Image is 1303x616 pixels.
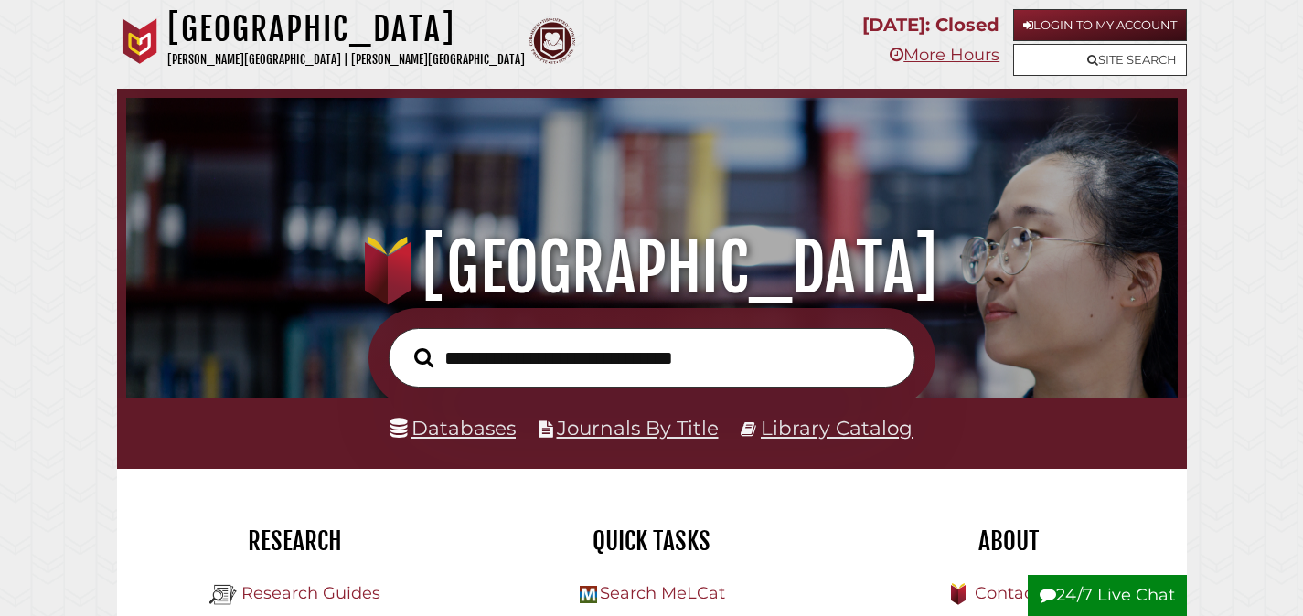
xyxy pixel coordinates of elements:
img: Calvin University [117,18,163,64]
a: Research Guides [241,583,380,603]
p: [DATE]: Closed [862,9,999,41]
a: Contact Us [975,583,1065,603]
h2: About [844,526,1173,557]
a: Journals By Title [557,416,719,440]
img: Hekman Library Logo [209,581,237,609]
a: Search MeLCat [600,583,725,603]
a: Databases [390,416,516,440]
img: Calvin Theological Seminary [529,18,575,64]
img: Hekman Library Logo [580,586,597,603]
a: More Hours [890,45,999,65]
h1: [GEOGRAPHIC_DATA] [145,228,1158,308]
a: Library Catalog [761,416,913,440]
h1: [GEOGRAPHIC_DATA] [167,9,525,49]
i: Search [414,347,433,368]
a: Site Search [1013,44,1187,76]
a: Login to My Account [1013,9,1187,41]
p: [PERSON_NAME][GEOGRAPHIC_DATA] | [PERSON_NAME][GEOGRAPHIC_DATA] [167,49,525,70]
h2: Research [131,526,460,557]
h2: Quick Tasks [487,526,817,557]
button: Search [405,343,443,373]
